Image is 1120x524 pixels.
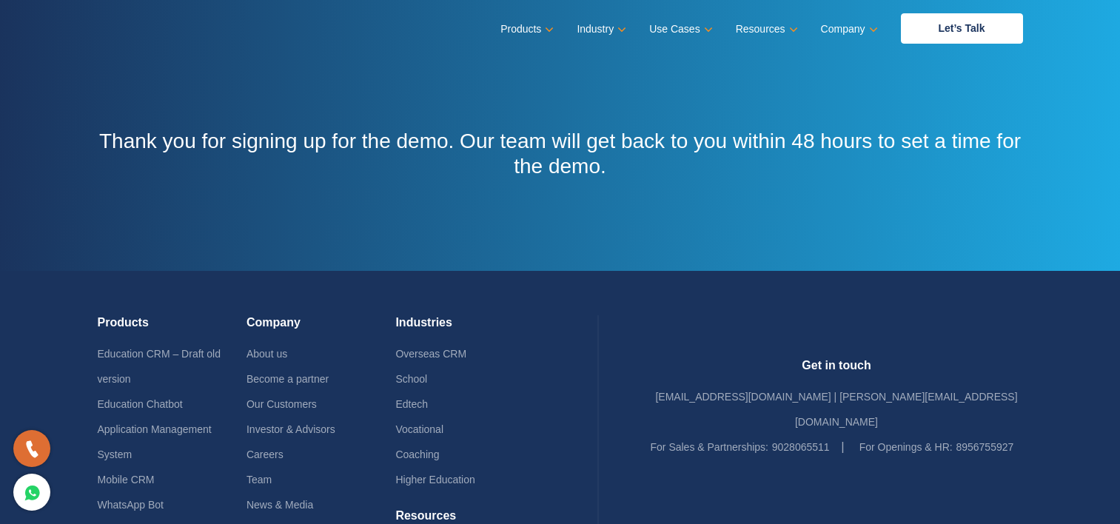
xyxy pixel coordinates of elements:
[98,423,212,460] a: Application Management System
[655,391,1017,428] a: [EMAIL_ADDRESS][DOMAIN_NAME] | [PERSON_NAME][EMAIL_ADDRESS][DOMAIN_NAME]
[395,423,443,435] a: Vocational
[500,19,551,40] a: Products
[98,398,183,410] a: Education Chatbot
[649,19,709,40] a: Use Cases
[395,449,439,460] a: Coaching
[395,348,466,360] a: Overseas CRM
[98,474,155,486] a: Mobile CRM
[821,19,875,40] a: Company
[859,434,953,460] label: For Openings & HR:
[901,13,1023,44] a: Let’s Talk
[247,348,287,360] a: About us
[395,373,427,385] a: School
[736,19,795,40] a: Resources
[247,373,329,385] a: Become a partner
[98,129,1023,178] h3: Thank you for signing up for the demo. Our team will get back to you within 48 hours to set a tim...
[577,19,623,40] a: Industry
[247,499,313,511] a: News & Media
[98,348,221,385] a: Education CRM – Draft old version
[651,434,769,460] label: For Sales & Partnerships:
[247,398,317,410] a: Our Customers
[98,315,247,341] h4: Products
[956,441,1013,453] a: 8956755927
[247,315,395,341] h4: Company
[651,358,1023,384] h4: Get in touch
[98,499,164,511] a: WhatsApp Bot
[395,474,475,486] a: Higher Education
[247,474,272,486] a: Team
[247,449,284,460] a: Careers
[395,398,428,410] a: Edtech
[772,441,830,453] a: 9028065511
[395,315,544,341] h4: Industries
[247,423,335,435] a: Investor & Advisors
